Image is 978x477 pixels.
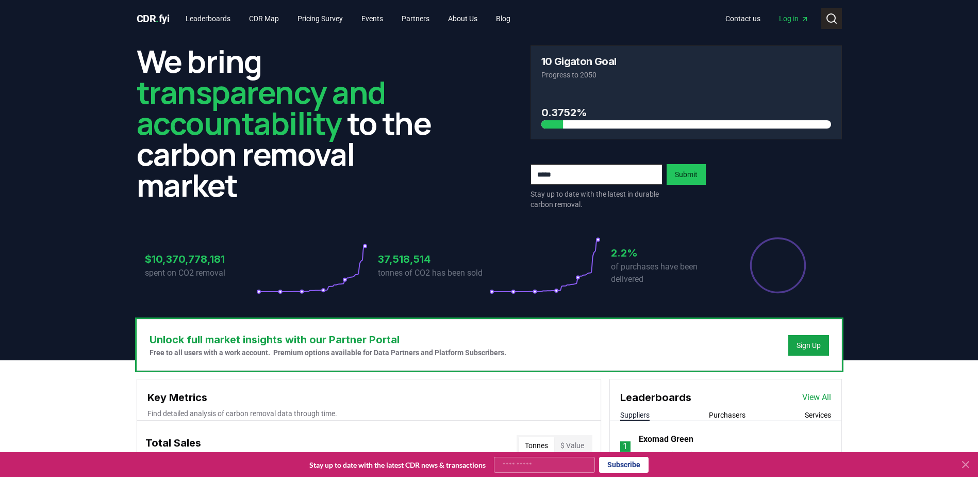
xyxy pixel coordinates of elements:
h3: 2.2% [611,245,722,261]
p: Find detailed analysis of carbon removal data through time. [147,408,590,419]
button: $ Value [554,437,590,454]
button: Submit [667,164,706,185]
p: Tonnes Sold : [732,450,806,460]
h3: 0.3752% [541,105,831,120]
a: CDR Map [241,9,287,28]
a: Partners [393,9,438,28]
div: Percentage of sales delivered [749,236,807,294]
p: tonnes of CO2 has been sold [378,267,489,279]
h3: $10,370,778,181 [145,251,256,267]
button: Suppliers [620,410,650,420]
span: transparency and accountability [137,71,386,144]
a: Log in [771,9,817,28]
h3: Total Sales [145,435,201,456]
a: Events [353,9,391,28]
button: Purchasers [709,410,745,420]
button: Sign Up [788,335,829,356]
span: Log in [779,13,809,24]
span: CDR fyi [137,12,170,25]
a: Pricing Survey [289,9,351,28]
button: Services [805,410,831,420]
a: View All [802,391,831,404]
span: 1,807,222 [774,451,806,459]
p: spent on CO2 removal [145,267,256,279]
p: Stay up to date with the latest in durable carbon removal. [531,189,662,210]
p: Tonnes Delivered : [639,450,722,460]
nav: Main [717,9,817,28]
h3: 10 Gigaton Goal [541,56,617,67]
nav: Main [177,9,519,28]
a: Leaderboards [177,9,239,28]
p: Free to all users with a work account. Premium options available for Data Partners and Platform S... [150,347,506,358]
p: of purchases have been delivered [611,261,722,285]
button: Tonnes [519,437,554,454]
h3: Unlock full market insights with our Partner Portal [150,332,506,347]
span: . [156,12,159,25]
h2: We bring to the carbon removal market [137,45,448,200]
p: 1 [623,440,627,453]
h3: 37,518,514 [378,251,489,267]
a: CDR.fyi [137,11,170,26]
span: 174,771 [695,451,722,459]
a: Blog [488,9,519,28]
h3: Leaderboards [620,390,691,405]
a: Sign Up [797,340,821,351]
h3: Key Metrics [147,390,590,405]
p: Progress to 2050 [541,70,831,80]
a: Exomad Green [639,433,693,446]
a: About Us [440,9,486,28]
a: Contact us [717,9,769,28]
